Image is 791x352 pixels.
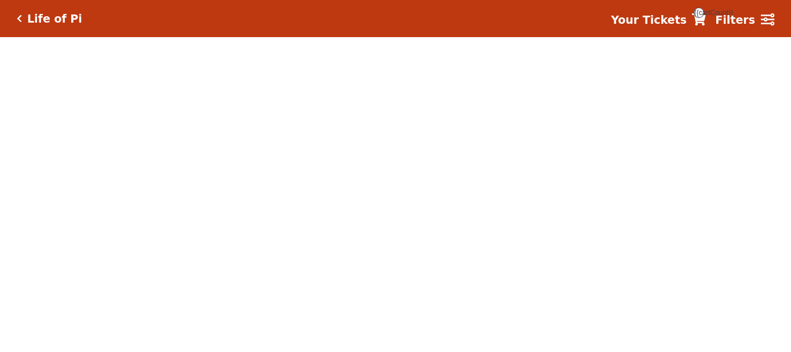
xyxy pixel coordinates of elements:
[27,12,82,26] h5: Life of Pi
[715,13,755,26] strong: Filters
[694,8,704,18] span: {{cartCount}}
[611,13,687,26] strong: Your Tickets
[715,12,774,28] a: Filters
[611,12,706,28] a: Your Tickets {{cartCount}}
[17,14,22,23] a: Click here to go back to filters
